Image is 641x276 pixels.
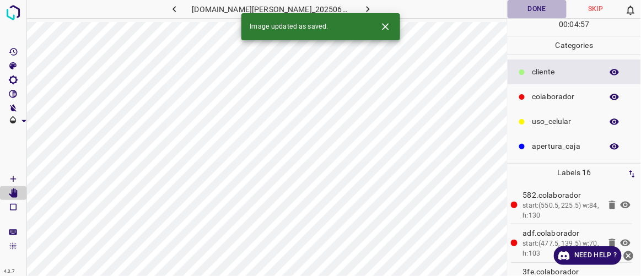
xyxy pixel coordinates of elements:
[1,267,18,276] div: 4.3.7
[580,19,589,30] p: 57
[523,201,600,220] div: start:(550.5, 225.5) w:84, h:130
[3,3,23,23] img: logo
[508,134,641,159] div: apertura_caja
[508,36,641,55] p: Categories
[570,19,579,30] p: 04
[375,17,396,37] button: Close
[523,228,600,239] p: adf.colaborador
[559,19,590,36] div: : :
[532,91,597,102] p: colaborador
[532,66,597,78] p: ​​cliente
[523,190,600,201] p: 582.colaborador
[192,3,351,18] h6: [DOMAIN_NAME][PERSON_NAME]_20250613_141344_000007380.jpg
[508,109,641,134] div: uso_celular
[532,116,597,127] p: uso_celular
[532,140,597,152] p: apertura_caja
[508,59,641,84] div: ​​cliente
[508,84,641,109] div: colaborador
[511,164,638,182] p: Labels 16
[554,246,622,265] a: Need Help ?
[523,239,600,258] div: start:(477.5, 139.5) w:70, h:103
[559,19,568,30] p: 00
[250,22,328,32] span: Image updated as saved.
[622,246,635,265] button: close-help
